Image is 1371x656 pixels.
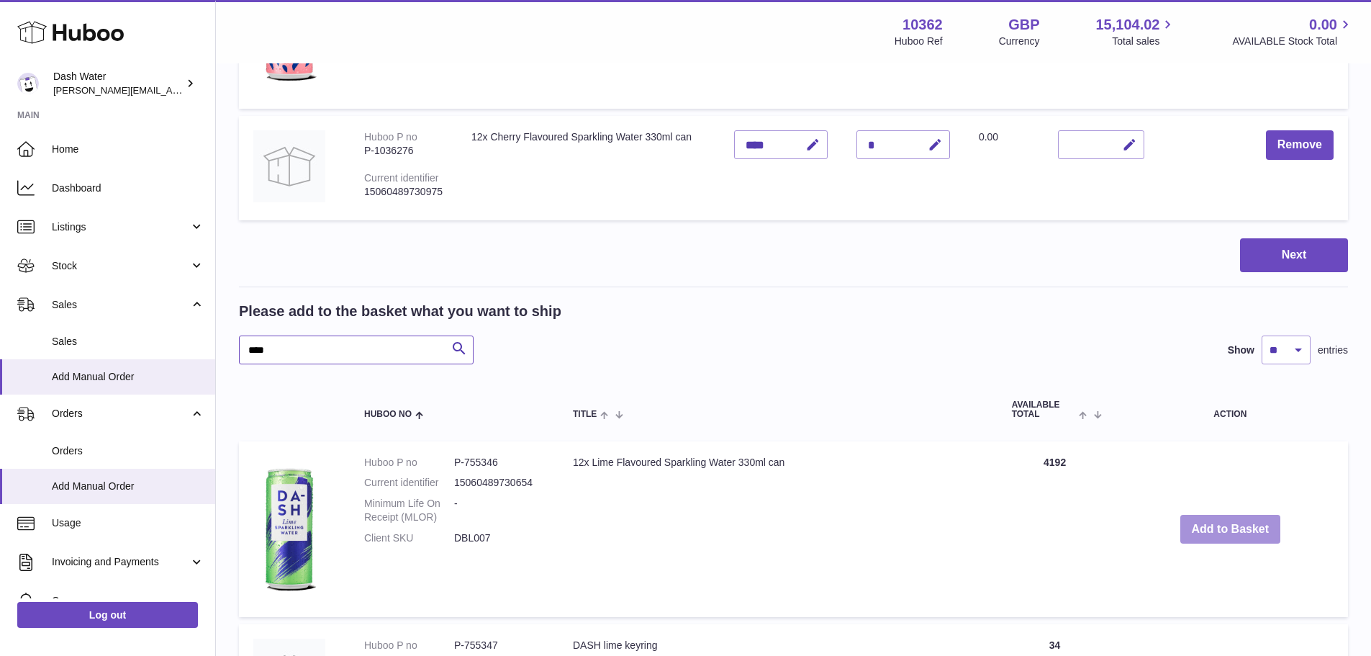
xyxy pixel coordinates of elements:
[253,456,325,600] img: 12x Lime Flavoured Sparkling Water 330ml can
[364,456,454,469] dt: Huboo P no
[1095,15,1159,35] span: 15,104.02
[1309,15,1337,35] span: 0.00
[52,370,204,384] span: Add Manual Order
[52,220,189,234] span: Listings
[364,185,443,199] div: 15060489730975
[53,70,183,97] div: Dash Water
[558,441,997,618] td: 12x Lime Flavoured Sparkling Water 330ml can
[1012,400,1076,419] span: AVAILABLE Total
[52,555,189,569] span: Invoicing and Payments
[52,181,204,195] span: Dashboard
[454,531,544,545] dd: DBL007
[454,456,544,469] dd: P-755346
[17,73,39,94] img: james@dash-water.com
[454,639,544,652] dd: P-755347
[239,302,561,321] h2: Please add to the basket what you want to ship
[364,131,417,143] div: Huboo P no
[253,130,325,202] img: 12x Cherry Flavoured Sparkling Water 330ml can
[17,602,198,628] a: Log out
[364,531,454,545] dt: Client SKU
[1180,515,1281,544] button: Add to Basket
[52,407,189,421] span: Orders
[1228,343,1254,357] label: Show
[1112,35,1176,48] span: Total sales
[454,497,544,524] dd: -
[1232,35,1354,48] span: AVAILABLE Stock Total
[364,410,412,419] span: Huboo no
[364,639,454,652] dt: Huboo P no
[364,497,454,524] dt: Minimum Life On Receipt (MLOR)
[1008,15,1039,35] strong: GBP
[997,441,1113,618] td: 4192
[1095,15,1176,48] a: 15,104.02 Total sales
[895,35,943,48] div: Huboo Ref
[52,516,204,530] span: Usage
[1318,343,1348,357] span: entries
[1240,238,1348,272] button: Next
[1266,130,1334,160] button: Remove
[52,259,189,273] span: Stock
[979,131,998,143] span: 0.00
[902,15,943,35] strong: 10362
[454,476,544,490] dd: 15060489730654
[1113,386,1348,433] th: Action
[52,480,204,493] span: Add Manual Order
[364,476,454,490] dt: Current identifier
[52,335,204,349] span: Sales
[52,298,189,312] span: Sales
[999,35,1040,48] div: Currency
[364,144,443,158] div: P-1036276
[53,84,289,96] span: [PERSON_NAME][EMAIL_ADDRESS][DOMAIN_NAME]
[573,410,597,419] span: Title
[52,594,204,608] span: Cases
[52,143,204,156] span: Home
[457,116,720,220] td: 12x Cherry Flavoured Sparkling Water 330ml can
[52,444,204,458] span: Orders
[1232,15,1354,48] a: 0.00 AVAILABLE Stock Total
[364,172,439,184] div: Current identifier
